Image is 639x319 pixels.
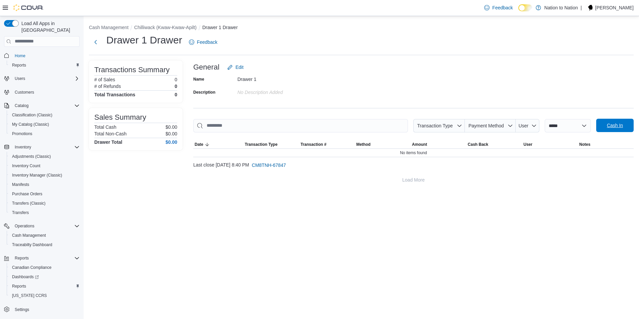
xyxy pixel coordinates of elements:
button: Transfers [7,208,82,217]
a: Cash Management [9,231,48,239]
a: Promotions [9,130,35,138]
button: Purchase Orders [7,189,82,199]
a: Reports [9,61,29,69]
span: Users [15,76,25,81]
button: Inventory Manager (Classic) [7,171,82,180]
button: Promotions [7,129,82,138]
a: My Catalog (Classic) [9,120,52,128]
button: Next [89,35,102,49]
a: Inventory Manager (Classic) [9,171,65,179]
span: Transfers [9,209,80,217]
span: Inventory Manager (Classic) [12,173,62,178]
p: [PERSON_NAME] [595,4,634,12]
span: Inventory Count [9,162,80,170]
button: Load More [193,173,634,187]
span: User [519,123,529,128]
span: Catalog [15,103,28,108]
span: Reports [12,254,80,262]
span: Cash Back [468,142,488,147]
span: Users [12,75,80,83]
button: Inventory [12,143,34,151]
h3: Sales Summary [94,113,146,121]
p: Nation to Nation [544,4,578,12]
span: CM8TNH-67847 [252,162,286,169]
span: Load All Apps in [GEOGRAPHIC_DATA] [19,20,80,33]
span: Canadian Compliance [12,265,51,270]
img: Cova [13,4,43,11]
h6: # of Refunds [94,84,121,89]
button: Transaction # [299,140,355,148]
p: $0.00 [166,131,177,136]
span: No items found [400,150,427,155]
button: Operations [12,222,37,230]
span: Reports [12,284,26,289]
a: Dashboards [9,273,41,281]
span: Reports [9,282,80,290]
div: Last close [DATE] 8:40 PM [193,158,634,172]
button: Reports [12,254,31,262]
button: Cash Back [466,140,522,148]
span: Transaction Type [417,123,453,128]
button: [US_STATE] CCRS [7,291,82,300]
span: Manifests [9,181,80,189]
span: Customers [15,90,34,95]
span: Washington CCRS [9,292,80,300]
p: $0.00 [166,124,177,130]
button: Reports [7,61,82,70]
span: [US_STATE] CCRS [12,293,47,298]
a: Transfers [9,209,31,217]
button: Users [1,74,82,83]
span: Cash In [607,122,623,129]
span: Transfers [12,210,29,215]
button: Inventory Count [7,161,82,171]
button: User [522,140,578,148]
button: Notes [578,140,634,148]
button: User [516,119,539,132]
span: Settings [15,307,29,312]
button: Catalog [1,101,82,110]
span: Inventory [15,144,31,150]
span: Edit [235,64,243,71]
h1: Drawer 1 Drawer [106,33,182,47]
span: Home [12,51,80,60]
span: Inventory Count [12,163,40,169]
span: Adjustments (Classic) [9,152,80,161]
span: Feedback [492,4,513,11]
span: Traceabilty Dashboard [9,241,80,249]
span: Feedback [197,39,217,45]
div: Drawer 1 [237,74,327,82]
a: Canadian Compliance [9,263,54,272]
button: Inventory [1,142,82,152]
button: Catalog [12,102,31,110]
span: Purchase Orders [9,190,80,198]
span: Customers [12,88,80,96]
span: Cash Management [12,233,46,238]
span: Load More [402,177,425,183]
span: Classification (Classic) [9,111,80,119]
span: Dashboards [9,273,80,281]
div: No Description added [237,87,327,95]
a: Feedback [482,1,515,14]
nav: An example of EuiBreadcrumbs [89,24,634,32]
span: Home [15,53,25,59]
button: Settings [1,304,82,314]
span: Manifests [12,182,29,187]
a: Dashboards [7,272,82,282]
a: Settings [12,306,32,314]
h3: General [193,63,219,71]
a: Inventory Count [9,162,43,170]
button: Operations [1,221,82,231]
span: Canadian Compliance [9,263,80,272]
span: Settings [12,305,80,313]
button: Manifests [7,180,82,189]
button: My Catalog (Classic) [7,120,82,129]
span: Payment Method [468,123,504,128]
button: Drawer 1 Drawer [202,25,238,30]
input: Dark Mode [518,4,532,11]
h4: $0.00 [166,139,177,145]
button: Transaction Type [243,140,299,148]
h4: Drawer Total [94,139,122,145]
button: Users [12,75,28,83]
span: Classification (Classic) [12,112,52,118]
span: Adjustments (Classic) [12,154,51,159]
